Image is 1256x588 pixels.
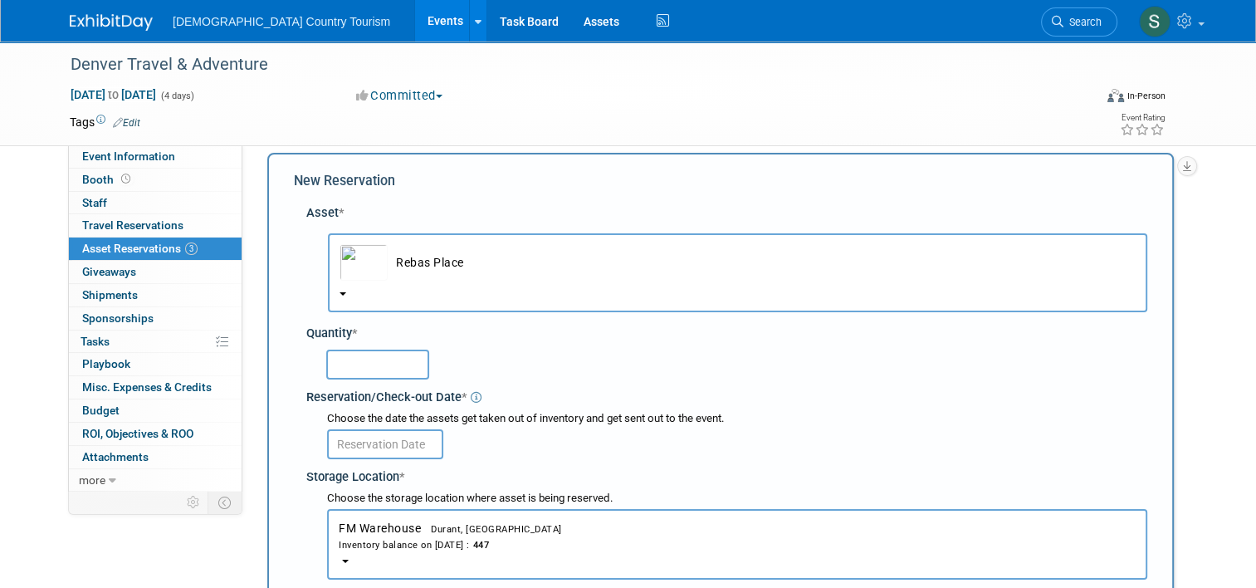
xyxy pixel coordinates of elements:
[327,411,1147,427] div: Choose the date the assets get taken out of inventory and get sent out to the event.
[1139,6,1170,37] img: Steve Vannier
[65,50,1073,80] div: Denver Travel & Adventure
[81,335,110,348] span: Tasks
[118,173,134,185] span: Booth not reserved yet
[82,265,136,278] span: Giveaways
[82,242,198,255] span: Asset Reservations
[339,522,1136,552] span: FM Warehouse
[69,238,242,260] a: Asset Reservations3
[82,218,183,232] span: Travel Reservations
[69,145,242,168] a: Event Information
[388,244,1136,281] td: Rebas Place
[421,524,562,535] span: Durant, [GEOGRAPHIC_DATA]
[69,399,242,422] a: Budget
[69,192,242,214] a: Staff
[69,423,242,445] a: ROI, Objectives & ROO
[1120,114,1165,122] div: Event Rating
[105,88,121,101] span: to
[69,284,242,306] a: Shipments
[1041,7,1117,37] a: Search
[69,261,242,283] a: Giveaways
[113,117,140,129] a: Edit
[1063,16,1102,28] span: Search
[82,149,175,163] span: Event Information
[328,233,1147,312] button: Rebas Place
[69,214,242,237] a: Travel Reservations
[185,243,198,255] span: 3
[1107,89,1124,102] img: Format-Inperson.png
[82,311,154,325] span: Sponsorships
[69,353,242,375] a: Playbook
[306,463,1147,486] div: Storage Location
[327,429,443,459] input: Reservation Date
[173,15,390,28] span: [DEMOGRAPHIC_DATA] Country Tourism
[69,331,242,353] a: Tasks
[82,404,120,417] span: Budget
[306,325,1147,342] div: Quantity
[69,307,242,330] a: Sponsorships
[1126,90,1166,102] div: In-Person
[1004,86,1166,111] div: Event Format
[82,173,134,186] span: Booth
[69,376,242,399] a: Misc. Expenses & Credits
[470,540,490,551] span: 447
[327,509,1147,580] button: FM WarehouseDurant, [GEOGRAPHIC_DATA]Inventory balance on [DATE] :447
[82,196,107,209] span: Staff
[70,14,153,31] img: ExhibitDay
[70,87,157,102] span: [DATE] [DATE]
[159,91,194,101] span: (4 days)
[306,384,1147,406] div: Reservation/Check-out Date
[82,288,138,301] span: Shipments
[82,357,130,370] span: Playbook
[327,491,1147,507] div: Choose the storage location where asset is being reserved.
[82,450,149,463] span: Attachments
[306,204,1147,222] div: Asset
[82,427,193,440] span: ROI, Objectives & ROO
[350,87,449,105] button: Committed
[208,492,242,513] td: Toggle Event Tabs
[82,380,212,394] span: Misc. Expenses & Credits
[69,446,242,468] a: Attachments
[69,169,242,191] a: Booth
[339,537,1136,552] div: Inventory balance on [DATE] :
[70,114,140,130] td: Tags
[179,492,208,513] td: Personalize Event Tab Strip
[294,173,395,189] span: New Reservation
[69,469,242,492] a: more
[79,473,105,487] span: more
